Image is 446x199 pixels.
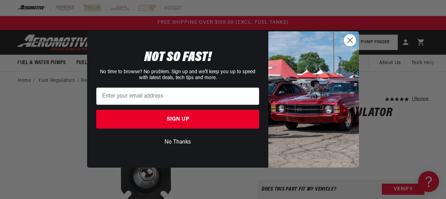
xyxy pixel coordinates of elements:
span: No time to browse? No problem. Sign up and we'll keep you up to speed with latest deals, tech tip... [100,69,255,81]
button: SIGN UP [96,110,259,129]
img: 85cdd541-2605-488b-b08c-a5ee7b438a35.jpeg [268,31,359,167]
span: NOT SO FAST! [144,51,212,64]
button: No Thanks [96,136,259,149]
button: Close dialog [344,34,356,46]
input: Enter your email address [96,87,259,105]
